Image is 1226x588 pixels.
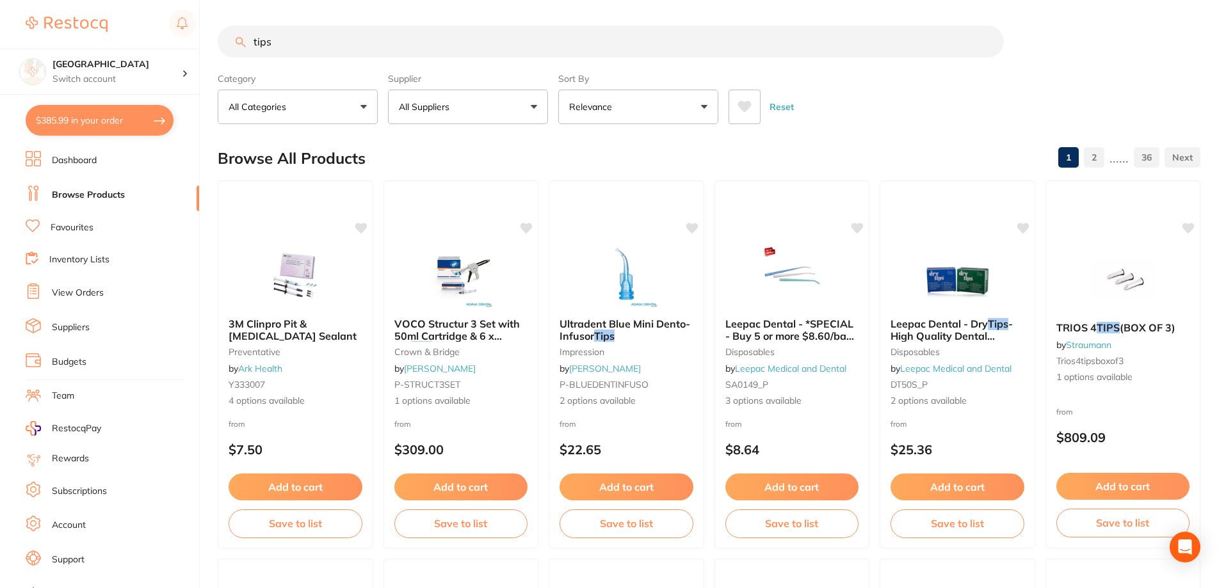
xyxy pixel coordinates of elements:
p: $22.65 [560,442,693,457]
a: Browse Products [52,189,125,202]
span: from [560,419,576,429]
p: $809.09 [1056,430,1190,445]
button: Add to cart [891,473,1024,500]
p: $7.50 [229,442,362,457]
a: Support [52,553,85,566]
label: Supplier [388,73,548,84]
a: Rewards [52,452,89,465]
a: 1 [1058,145,1079,170]
img: TRIOS 4 TIPS (BOX OF 3) [1081,248,1165,312]
b: Ultradent Blue Mini Dento-Infusor Tips [560,318,693,342]
button: Add to cart [229,473,362,500]
p: All Categories [229,100,291,113]
a: Ark Health [238,363,282,374]
span: 3M Clinpro Pit & [MEDICAL_DATA] Sealant [229,317,357,342]
button: $385.99 in your order [26,105,173,136]
span: by [725,363,846,374]
span: 1 options available [1056,371,1190,384]
button: Add to cart [394,473,528,500]
span: Ultradent Blue Mini Dento-Infusor [560,317,690,342]
button: Save to list [725,509,859,537]
em: TIPS [1097,321,1120,334]
span: 2 options available [891,395,1024,408]
img: VOCO Structur 3 Set with 50ml Cartridge & 6 x Mix Tips [419,244,503,308]
span: 1 options available [394,395,528,408]
b: TRIOS 4 TIPS (BOX OF 3) [1056,322,1190,333]
small: preventative [229,347,362,357]
span: 4 options available [229,395,362,408]
p: Switch account [52,73,182,86]
b: VOCO Structur 3 Set with 50ml Cartridge & 6 x Mix Tips [394,318,528,342]
span: from [891,419,907,429]
a: Account [52,519,86,532]
span: VOCO Structur 3 Set with 50ml Cartridge & 6 x Mix [394,317,520,354]
button: Add to cart [725,473,859,500]
button: Save to list [891,509,1024,537]
a: Leepac Medical and Dental [735,363,846,374]
a: Budgets [52,356,86,369]
a: 36 [1134,145,1159,170]
h2: Browse All Products [218,150,366,168]
p: $25.36 [891,442,1024,457]
label: Sort By [558,73,718,84]
div: Open Intercom Messenger [1170,532,1200,562]
span: Leepac Dental - Dry [891,317,988,330]
b: Leepac Dental - *SPECIAL - Buy 5 or more $8.60/bag* Disposable Surgical Aspirator Tips - High Qua... [725,318,859,342]
em: Tips [988,317,1008,330]
img: Leepac Dental - Dry Tips - High Quality Dental Product [915,244,999,308]
img: RestocqPay [26,421,41,436]
a: Suppliers [52,321,90,334]
a: Dashboard [52,154,97,167]
span: (BOX OF 3) [1120,321,1175,334]
button: Add to cart [560,473,693,500]
a: Favourites [51,221,93,234]
span: 2 options available [560,395,693,408]
a: Leepac Medical and Dental [900,363,1012,374]
button: Save to list [229,509,362,537]
a: [PERSON_NAME] [569,363,641,374]
a: View Orders [52,287,104,299]
button: All Categories [218,90,378,124]
p: ...... [1109,150,1129,165]
span: by [1056,339,1111,351]
span: by [560,363,641,374]
button: Save to list [560,509,693,537]
img: Leepac Dental - *SPECIAL - Buy 5 or more $8.60/bag* Disposable Surgical Aspirator Tips - High Qua... [750,244,834,308]
small: crown & bridge [394,347,528,357]
a: Inventory Lists [49,253,109,266]
img: Katoomba Dental Centre [20,59,45,84]
small: disposables [891,347,1024,357]
em: Tips [412,341,432,354]
span: DT50S_P [891,379,928,390]
label: Category [218,73,378,84]
a: Straumann [1066,339,1111,351]
span: by [891,363,1012,374]
span: 3 options available [725,395,859,408]
a: 2 [1084,145,1104,170]
span: Y333007 [229,379,265,390]
span: P-BLUEDENTINFUSO [560,379,649,390]
img: Ultradent Blue Mini Dento-Infusor Tips [585,244,668,308]
button: Reset [766,90,798,124]
span: from [229,419,245,429]
span: from [725,419,742,429]
b: Leepac Dental - Dry Tips - High Quality Dental Product [891,318,1024,342]
p: $8.64 [725,442,859,457]
p: Relevance [569,100,617,113]
span: Leepac Dental - *SPECIAL - Buy 5 or more $8.60/bag* Disposable Surgical Aspirator [725,317,857,365]
span: P-STRUCT3SET [394,379,460,390]
button: All Suppliers [388,90,548,124]
span: from [1056,407,1073,417]
span: trios4tipsboxof3 [1056,355,1124,367]
a: Subscriptions [52,485,107,498]
span: from [394,419,411,429]
em: Tips [594,330,615,342]
span: - High Quality Dental Product [891,317,1013,354]
button: Add to cart [1056,473,1190,500]
a: Restocq Logo [26,10,108,39]
b: 3M Clinpro Pit & Fissure Sealant [229,318,362,342]
img: 3M Clinpro Pit & Fissure Sealant [254,244,337,308]
h4: Katoomba Dental Centre [52,58,182,71]
span: TRIOS 4 [1056,321,1097,334]
p: $309.00 [394,442,528,457]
